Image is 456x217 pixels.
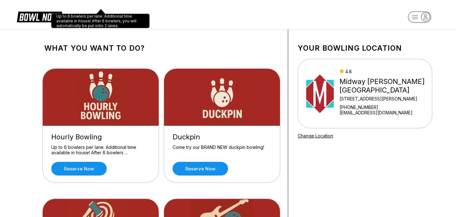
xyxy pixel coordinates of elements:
[51,14,149,28] div: Up to 6 bowlers per lane. Additional time available in house! After 6 bowlers, you will automatic...
[51,133,150,141] div: Hourly Bowling
[173,144,271,156] div: Come try our BRAND NEW duckpin bowling!
[164,69,281,126] img: Duckpin
[173,162,228,176] a: Reserve now
[43,69,159,126] img: Hourly Bowling
[44,44,278,53] h1: What you want to do?
[339,69,429,74] div: 4.8
[339,105,429,110] div: [PHONE_NUMBER]
[298,44,432,53] h1: Your bowling location
[298,133,333,138] a: Change Location
[51,144,150,156] div: Up to 6 bowlers per lane. Additional time available in house! After 6 bowlers ...
[306,70,334,118] img: Midway Bowling - Carlisle
[339,110,429,115] a: [EMAIL_ADDRESS][DOMAIN_NAME]
[173,133,271,141] div: Duckpin
[339,77,429,94] div: Midway [PERSON_NAME][GEOGRAPHIC_DATA]
[51,162,107,176] a: Reserve now
[339,96,429,101] div: [STREET_ADDRESS][PERSON_NAME]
